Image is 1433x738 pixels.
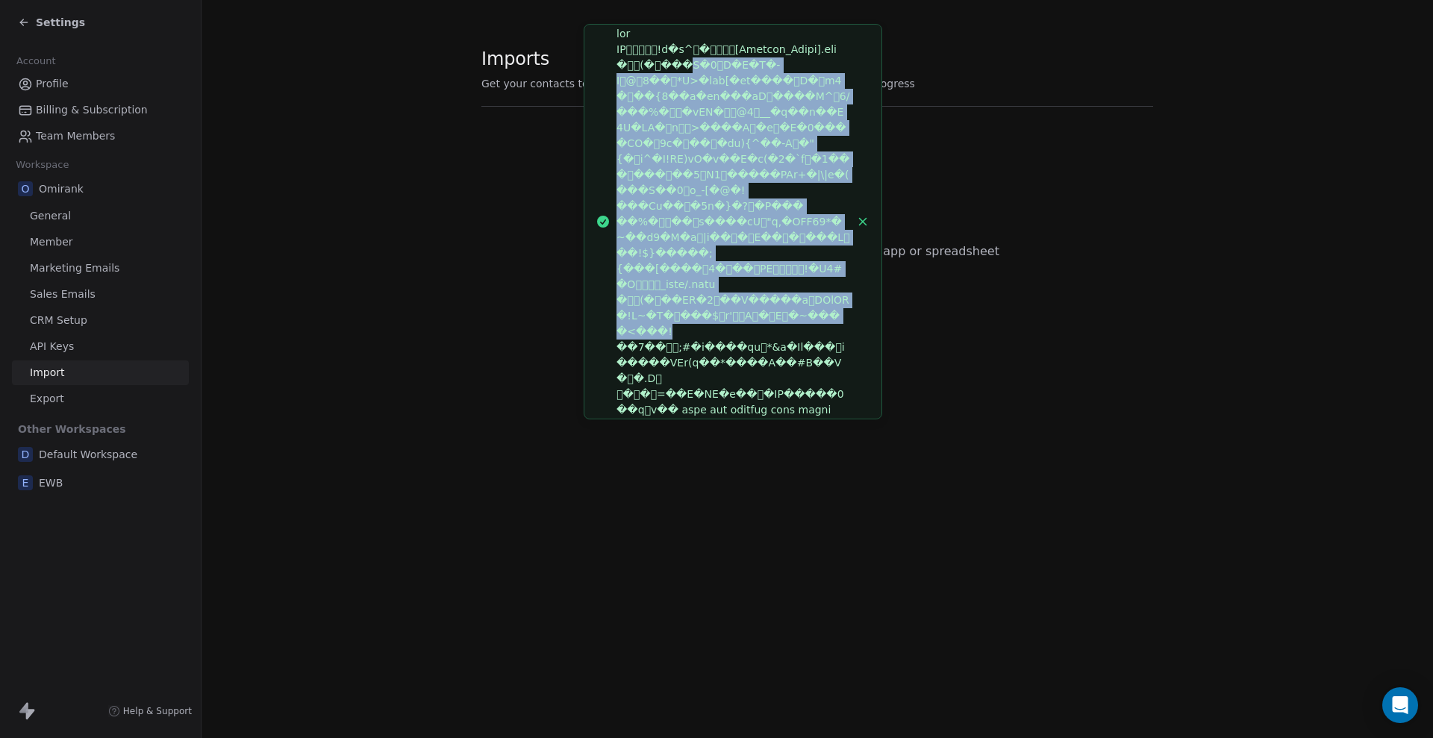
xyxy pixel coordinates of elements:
span: Default Workspace [39,447,137,462]
span: Help & Support [123,705,192,717]
div: lor IP     ! d�s^  �   [Ametcon_Adipi].eli �(�                                      ... [616,26,850,418]
span: Settings [36,15,85,30]
span: Account [10,50,62,72]
span: Team Members [36,128,115,144]
span: O [18,181,33,196]
span: Marketing Emails [30,260,119,276]
span: Sales Emails [30,287,96,302]
div: Open Intercom Messenger [1382,687,1418,723]
a: Profile [12,72,189,96]
a: Member [12,230,189,254]
span: API Keys [30,339,74,354]
a: Marketing Emails [12,256,189,281]
a: Help & Support [108,705,192,717]
span: Other Workspaces [12,417,132,441]
span: Export [30,391,64,407]
a: Sales Emails [12,282,189,307]
a: Settings [18,15,85,30]
span: Billing & Subscription [36,102,148,118]
a: Billing & Subscription [12,98,189,122]
span: E [18,475,33,490]
span: D [18,447,33,462]
span: Workspace [10,154,75,176]
span: Profile [36,76,69,92]
span: Omirank [39,181,84,196]
span: Member [30,234,73,250]
a: API Keys [12,334,189,359]
a: Import [12,360,189,385]
a: CRM Setup [12,308,189,333]
span: General [30,208,71,224]
button: Close toast [853,212,872,231]
a: Team Members [12,124,189,148]
span: CRM Setup [30,313,87,328]
span: EWB [39,475,63,490]
span: Import [30,365,64,381]
a: General [12,204,189,228]
a: Export [12,387,189,411]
